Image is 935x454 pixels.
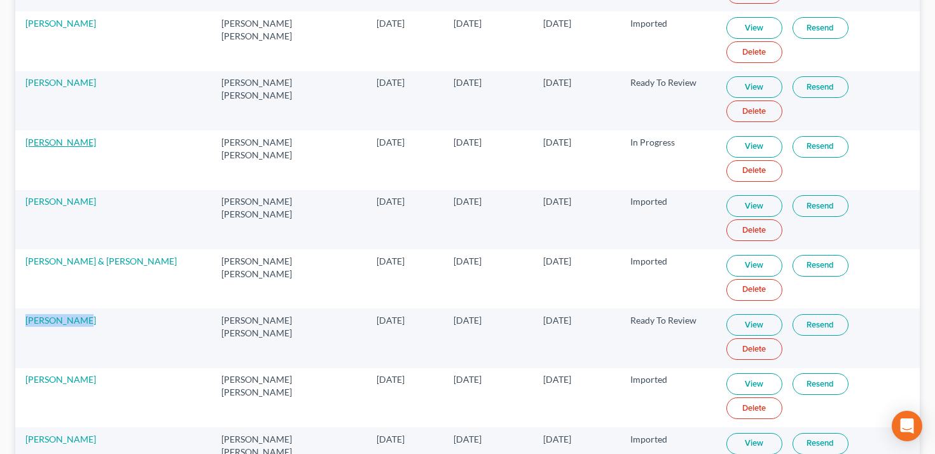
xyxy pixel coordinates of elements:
[726,76,782,98] a: View
[25,374,96,385] a: [PERSON_NAME]
[620,190,716,249] td: Imported
[793,136,848,158] a: Resend
[25,196,96,207] a: [PERSON_NAME]
[25,434,96,444] a: [PERSON_NAME]
[377,256,405,266] span: [DATE]
[377,77,405,88] span: [DATE]
[454,434,481,444] span: [DATE]
[543,315,571,326] span: [DATE]
[620,130,716,189] td: In Progress
[726,373,782,395] a: View
[454,18,481,29] span: [DATE]
[543,374,571,385] span: [DATE]
[377,374,405,385] span: [DATE]
[793,373,848,395] a: Resend
[211,249,366,308] td: [PERSON_NAME] [PERSON_NAME]
[543,77,571,88] span: [DATE]
[25,77,96,88] a: [PERSON_NAME]
[25,315,96,326] a: [PERSON_NAME]
[892,411,922,441] div: Open Intercom Messenger
[726,100,782,122] a: Delete
[793,195,848,217] a: Resend
[211,11,366,71] td: [PERSON_NAME] [PERSON_NAME]
[793,76,848,98] a: Resend
[793,17,848,39] a: Resend
[543,256,571,266] span: [DATE]
[454,374,481,385] span: [DATE]
[211,130,366,189] td: [PERSON_NAME] [PERSON_NAME]
[726,41,782,63] a: Delete
[726,17,782,39] a: View
[543,18,571,29] span: [DATE]
[543,434,571,444] span: [DATE]
[726,255,782,277] a: View
[620,368,716,427] td: Imported
[377,137,405,148] span: [DATE]
[211,190,366,249] td: [PERSON_NAME] [PERSON_NAME]
[211,308,366,368] td: [PERSON_NAME] [PERSON_NAME]
[543,137,571,148] span: [DATE]
[25,18,96,29] a: [PERSON_NAME]
[726,397,782,419] a: Delete
[793,314,848,336] a: Resend
[454,77,481,88] span: [DATE]
[377,18,405,29] span: [DATE]
[454,196,481,207] span: [DATE]
[620,71,716,130] td: Ready To Review
[620,249,716,308] td: Imported
[726,314,782,336] a: View
[211,368,366,427] td: [PERSON_NAME] [PERSON_NAME]
[454,256,481,266] span: [DATE]
[543,196,571,207] span: [DATE]
[726,219,782,241] a: Delete
[620,11,716,71] td: Imported
[25,256,177,266] a: [PERSON_NAME] & [PERSON_NAME]
[377,315,405,326] span: [DATE]
[726,160,782,182] a: Delete
[620,308,716,368] td: Ready To Review
[377,434,405,444] span: [DATE]
[211,71,366,130] td: [PERSON_NAME] [PERSON_NAME]
[726,136,782,158] a: View
[454,137,481,148] span: [DATE]
[377,196,405,207] span: [DATE]
[25,137,96,148] a: [PERSON_NAME]
[726,279,782,301] a: Delete
[726,338,782,360] a: Delete
[793,255,848,277] a: Resend
[726,195,782,217] a: View
[454,315,481,326] span: [DATE]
